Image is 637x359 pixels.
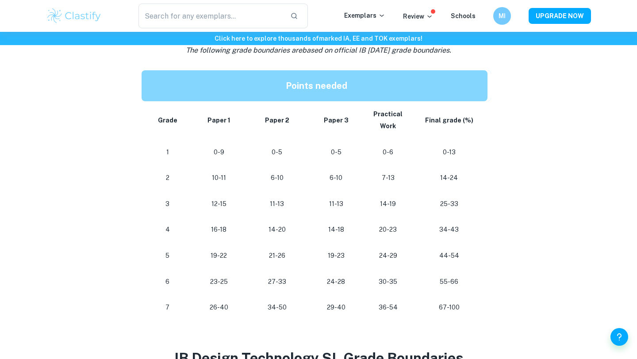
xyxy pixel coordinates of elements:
p: 25-33 [418,198,480,210]
p: 14-19 [372,198,403,210]
p: 11-13 [314,198,359,210]
strong: Points needed [286,80,347,91]
p: 23-25 [197,276,240,288]
img: Clastify logo [46,7,102,25]
strong: Paper 2 [265,117,289,124]
p: Review [403,11,433,21]
p: 19-22 [197,250,240,262]
p: 6 [152,276,183,288]
p: 4 [152,224,183,236]
p: 14-18 [314,224,359,236]
p: 3 [152,198,183,210]
p: 11-13 [254,198,299,210]
p: 0-5 [314,146,359,158]
p: 7 [152,302,183,313]
p: 21-26 [254,250,299,262]
p: 55-66 [418,276,480,288]
strong: Paper 1 [207,117,230,124]
p: 30-35 [372,276,403,288]
p: 44-54 [418,250,480,262]
p: 20-23 [372,224,403,236]
input: Search for any exemplars... [138,4,283,28]
p: 36-54 [372,302,403,313]
p: 0-9 [197,146,240,158]
p: 6-10 [314,172,359,184]
p: 0-6 [372,146,403,158]
span: based on official IB [DATE] grade boundaries. [302,46,451,54]
p: 5 [152,250,183,262]
strong: Final grade (%) [425,117,473,124]
p: 24-29 [372,250,403,262]
strong: Practical Work [373,111,403,130]
p: 6-10 [254,172,299,184]
p: 2 [152,172,183,184]
p: 27-33 [254,276,299,288]
p: Exemplars [344,11,385,20]
p: 1 [152,146,183,158]
p: 10-11 [197,172,240,184]
p: 24-28 [314,276,359,288]
button: MI [493,7,511,25]
p: 14-20 [254,224,299,236]
p: 29-40 [314,302,359,313]
p: 7-13 [372,172,403,184]
p: 26-40 [197,302,240,313]
a: Schools [451,12,476,19]
p: 0-13 [418,146,480,158]
p: 12-15 [197,198,240,210]
p: 16-18 [197,224,240,236]
button: UPGRADE NOW [529,8,591,24]
p: 67-100 [418,302,480,313]
p: 34-50 [254,302,299,313]
strong: Paper 3 [324,117,349,124]
button: Help and Feedback [610,328,628,346]
p: 0-5 [254,146,299,158]
p: 19-23 [314,250,359,262]
h6: MI [497,11,507,21]
i: The following grade boundaries are [186,46,451,54]
strong: Grade [158,117,177,124]
p: 14-24 [418,172,480,184]
h6: Click here to explore thousands of marked IA, EE and TOK exemplars ! [2,34,635,43]
p: 34-43 [418,224,480,236]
